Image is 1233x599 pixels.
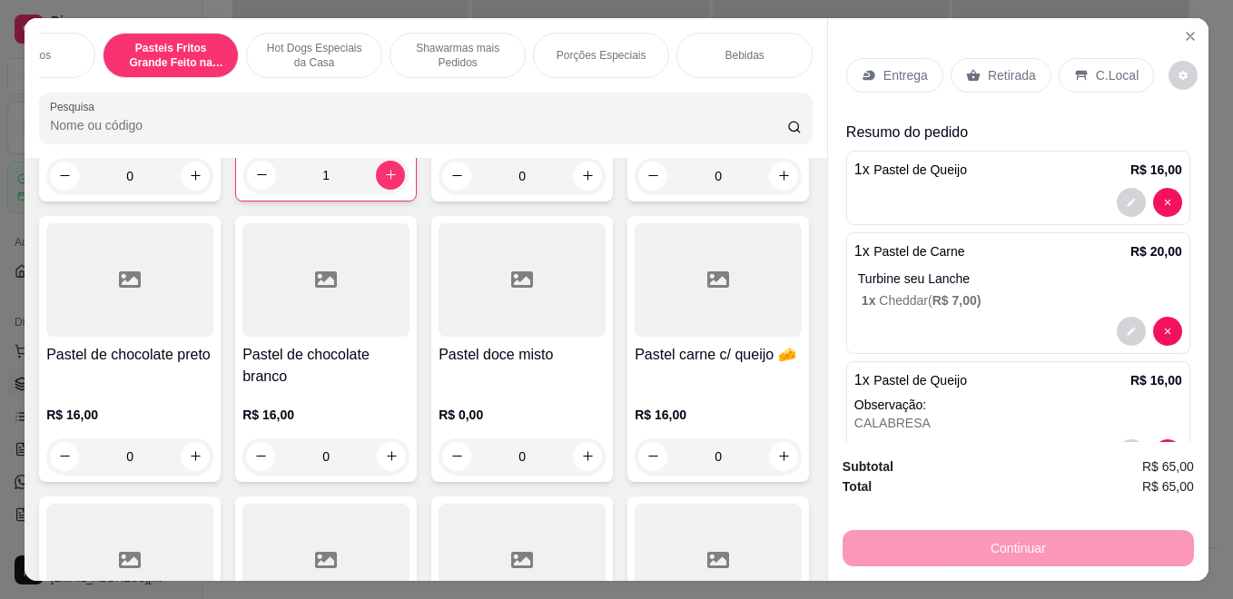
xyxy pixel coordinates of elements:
[854,396,1182,414] p: Observação:
[1153,439,1182,468] button: decrease-product-quantity
[242,344,409,388] h4: Pastel de chocolate branco
[242,406,409,424] p: R$ 16,00
[1130,371,1182,389] p: R$ 16,00
[442,162,471,191] button: decrease-product-quantity
[1130,161,1182,179] p: R$ 16,00
[635,406,802,424] p: R$ 16,00
[1117,439,1146,468] button: decrease-product-quantity
[50,116,787,134] input: Pesquisa
[1153,317,1182,346] button: decrease-product-quantity
[1117,317,1146,346] button: decrease-product-quantity
[854,241,965,262] p: 1 x
[1176,22,1205,51] button: Close
[1169,61,1198,90] button: decrease-product-quantity
[557,48,646,63] p: Porções Especiais
[46,344,213,366] h4: Pastel de chocolate preto
[246,442,275,471] button: decrease-product-quantity
[854,159,967,181] p: 1 x
[181,442,210,471] button: increase-product-quantity
[573,162,602,191] button: increase-product-quantity
[377,442,406,471] button: increase-product-quantity
[883,66,928,84] p: Entrega
[439,406,606,424] p: R$ 0,00
[862,291,1182,309] p: Cheddar (
[932,293,981,308] span: R$ 7,00 )
[843,459,893,474] strong: Subtotal
[725,48,764,63] p: Bebidas
[858,270,1182,288] p: Turbine seu Lanche
[854,414,1182,432] div: CALABRESA
[846,122,1190,143] p: Resumo do pedido
[439,344,606,366] h4: Pastel doce misto
[50,442,79,471] button: decrease-product-quantity
[1096,66,1139,84] p: C.Local
[769,442,798,471] button: increase-product-quantity
[769,162,798,191] button: increase-product-quantity
[1153,188,1182,217] button: decrease-product-quantity
[1142,476,1194,496] span: R$ 65,00
[843,479,872,494] strong: Total
[862,293,879,308] span: 1 x
[873,373,967,388] span: Pastel de Queijo
[50,99,101,114] label: Pesquisa
[873,244,964,259] span: Pastel de Carne
[261,41,367,70] p: Hot Dogs Especiais da Casa
[573,442,602,471] button: increase-product-quantity
[442,442,471,471] button: decrease-product-quantity
[635,344,802,366] h4: Pastel carne c/ queijo 🧀
[46,406,213,424] p: R$ 16,00
[988,66,1036,84] p: Retirada
[1142,457,1194,476] span: R$ 65,00
[854,369,967,391] p: 1 x
[638,162,667,191] button: decrease-product-quantity
[1117,188,1146,217] button: decrease-product-quantity
[405,41,510,70] p: Shawarmas mais Pedidos
[118,41,223,70] p: Pasteis Fritos Grande Feito na Hora
[873,162,967,177] span: Pastel de Queijo
[638,442,667,471] button: decrease-product-quantity
[1130,242,1182,260] p: R$ 20,00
